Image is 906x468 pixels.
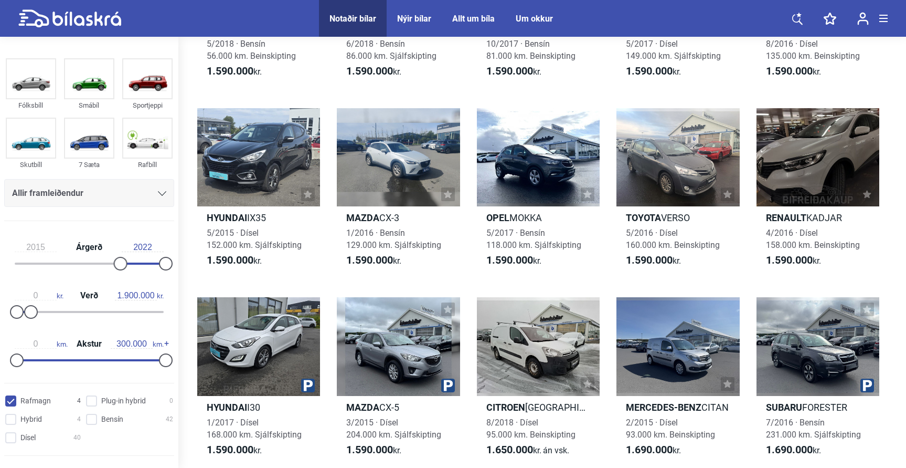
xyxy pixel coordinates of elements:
[20,396,51,407] span: Rafmagn
[6,159,56,171] div: Skutbíll
[441,379,455,392] img: parking.png
[15,339,68,349] span: km.
[197,401,320,413] h2: I30
[626,65,681,78] span: kr.
[766,402,802,413] b: Subaru
[452,14,495,24] a: Allt um bíla
[207,418,302,440] span: 1/2017 · Dísel 168.000 km. Sjálfskipting
[766,39,860,61] span: 8/2016 · Dísel 135.000 km. Beinskipting
[78,292,101,300] span: Verð
[397,14,431,24] a: Nýir bílar
[766,212,806,223] b: Renault
[197,108,320,277] a: HyundaiIX355/2015 · Dísel152.000 km. Sjálfskipting1.590.000kr.
[477,212,600,224] h2: MOKKA
[197,297,320,466] a: HyundaiI301/2017 · Dísel168.000 km. Sjálfskipting1.590.000kr.
[207,254,253,266] b: 1.590.000
[207,39,296,61] span: 5/2018 · Bensín 56.000 km. Beinskipting
[346,254,393,266] b: 1.590.000
[486,212,509,223] b: Opel
[477,108,600,277] a: OpelMOKKA5/2017 · Bensín118.000 km. Sjálfskipting1.590.000kr.
[73,243,105,252] span: Árgerð
[346,212,379,223] b: Mazda
[486,228,581,250] span: 5/2017 · Bensín 118.000 km. Sjálfskipting
[20,414,42,425] span: Hybrid
[122,159,173,171] div: Rafbíll
[486,65,541,78] span: kr.
[766,228,860,250] span: 4/2016 · Dísel 158.000 km. Beinskipting
[12,186,83,201] span: Allir framleiðendur
[346,254,401,267] span: kr.
[346,65,393,77] b: 1.590.000
[207,228,302,250] span: 5/2015 · Dísel 152.000 km. Sjálfskipting
[626,254,673,266] b: 1.590.000
[756,297,879,466] a: SubaruFORESTER7/2016 · Bensín231.000 km. Sjálfskipting1.690.000kr.
[766,65,821,78] span: kr.
[73,432,81,443] span: 40
[486,444,569,456] span: kr.
[329,14,376,24] a: Notaðir bílar
[486,65,533,77] b: 1.590.000
[337,401,460,413] h2: CX-5
[766,65,813,77] b: 1.590.000
[346,228,441,250] span: 1/2016 · Bensín 129.000 km. Sjálfskipting
[337,297,460,466] a: MazdaCX-53/2015 · Dísel204.000 km. Sjálfskipting1.590.000kr.
[115,291,164,300] span: kr.
[860,379,874,392] img: parking.png
[486,443,533,456] b: 1.650.000
[626,65,673,77] b: 1.590.000
[486,402,525,413] b: Citroen
[207,65,253,77] b: 1.590.000
[15,291,63,300] span: kr.
[207,443,253,456] b: 1.590.000
[101,414,123,425] span: Bensín
[77,414,81,425] span: 4
[486,254,533,266] b: 1.590.000
[766,443,813,456] b: 1.690.000
[301,379,315,392] img: parking.png
[111,339,164,349] span: km.
[77,396,81,407] span: 4
[337,108,460,277] a: MazdaCX-31/2016 · Bensín129.000 km. Sjálfskipting1.590.000kr.
[626,418,715,440] span: 2/2015 · Dísel 93.000 km. Beinskipting
[6,99,56,111] div: Fólksbíll
[486,254,541,267] span: kr.
[766,418,861,440] span: 7/2016 · Bensín 231.000 km. Sjálfskipting
[477,297,600,466] a: Citroen[GEOGRAPHIC_DATA]8/2018 · Dísel95.000 km. Beinskipting1.650.000kr.
[477,401,600,413] h2: [GEOGRAPHIC_DATA]
[756,108,879,277] a: RenaultKADJAR4/2016 · Dísel158.000 km. Beinskipting1.590.000kr.
[626,443,673,456] b: 1.690.000
[626,228,720,250] span: 5/2016 · Dísel 160.000 km. Beinskipting
[756,401,879,413] h2: FORESTER
[516,14,553,24] a: Um okkur
[207,65,262,78] span: kr.
[616,297,739,466] a: Mercedes-BenzCITAN2/2015 · Dísel93.000 km. Beinskipting1.690.000kr.
[207,402,247,413] b: Hyundai
[616,108,739,277] a: ToyotaVERSO5/2016 · Dísel160.000 km. Beinskipting1.590.000kr.
[207,212,247,223] b: Hyundai
[20,432,36,443] span: Dísel
[101,396,146,407] span: Plug-in hybrid
[74,340,104,348] span: Akstur
[64,99,114,111] div: Smábíl
[766,254,821,267] span: kr.
[616,212,739,224] h2: VERSO
[197,212,320,224] h2: IX35
[626,212,661,223] b: Toyota
[626,39,721,61] span: 5/2017 · Dísel 149.000 km. Sjálfskipting
[169,396,173,407] span: 0
[486,418,575,440] span: 8/2018 · Dísel 95.000 km. Beinskipting
[857,12,869,25] img: user-login.svg
[64,159,114,171] div: 7 Sæta
[346,443,393,456] b: 1.590.000
[346,402,379,413] b: Mazda
[207,254,262,267] span: kr.
[346,418,441,440] span: 3/2015 · Dísel 204.000 km. Sjálfskipting
[346,444,401,456] span: kr.
[626,402,701,413] b: Mercedes-Benz
[626,254,681,267] span: kr.
[122,99,173,111] div: Sportjeppi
